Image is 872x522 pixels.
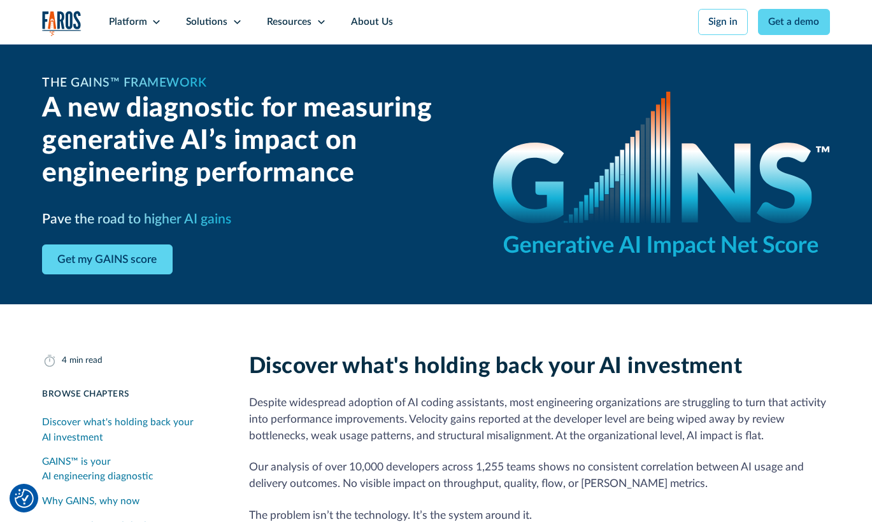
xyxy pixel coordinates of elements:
[109,15,147,29] div: Platform
[42,489,219,514] a: Why GAINS, why now
[15,489,34,508] button: Cookie Settings
[42,11,82,36] img: Logo of the analytics and reporting company Faros.
[249,395,830,444] p: Despite widespread adoption of AI coding assistants, most engineering organizations are strugglin...
[42,74,206,92] h1: The GAINS™ Framework
[42,494,139,509] div: Why GAINS, why now
[42,209,231,230] h3: Pave the road to higher AI gains
[42,92,463,190] h2: A new diagnostic for measuring generative AI’s impact on engineering performance
[186,15,227,29] div: Solutions
[493,92,830,256] img: GAINS - the Generative AI Impact Net Score logo
[249,353,830,380] h2: Discover what's holding back your AI investment
[42,455,219,484] div: GAINS™ is your AI engineering diagnostic
[249,459,830,492] p: Our analysis of over 10,000 developers across 1,255 teams shows no consistent correlation between...
[42,11,82,36] a: home
[42,449,219,489] a: GAINS™ is your AI engineering diagnostic
[42,244,172,274] a: Get my GAINS score
[15,489,34,508] img: Revisit consent button
[62,354,67,367] div: 4
[42,388,219,400] div: Browse Chapters
[42,411,219,450] a: Discover what's holding back your AI investment
[42,415,219,444] div: Discover what's holding back your AI investment
[758,9,830,35] a: Get a demo
[69,354,103,367] div: min read
[267,15,311,29] div: Resources
[698,9,748,35] a: Sign in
